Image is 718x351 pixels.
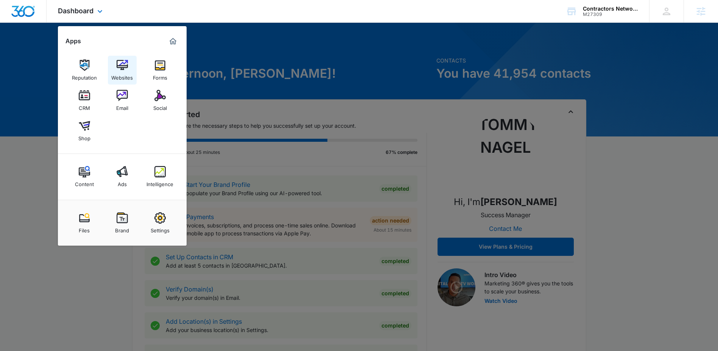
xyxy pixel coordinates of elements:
[70,208,99,237] a: Files
[146,86,174,115] a: Social
[78,132,90,141] div: Shop
[70,162,99,191] a: Content
[115,224,129,233] div: Brand
[79,224,90,233] div: Files
[146,162,174,191] a: Intelligence
[116,101,128,111] div: Email
[151,224,170,233] div: Settings
[108,86,137,115] a: Email
[111,71,133,81] div: Websites
[70,56,99,85] a: Reputation
[108,162,137,191] a: Ads
[583,12,638,17] div: account id
[583,6,638,12] div: account name
[70,116,99,145] a: Shop
[75,177,94,187] div: Content
[153,101,167,111] div: Social
[70,86,99,115] a: CRM
[153,71,167,81] div: Forms
[108,208,137,237] a: Brand
[167,35,179,47] a: Marketing 360® Dashboard
[146,56,174,85] a: Forms
[72,71,97,81] div: Reputation
[146,208,174,237] a: Settings
[65,38,81,45] h2: Apps
[79,101,90,111] div: CRM
[146,177,173,187] div: Intelligence
[58,7,93,15] span: Dashboard
[108,56,137,85] a: Websites
[118,177,127,187] div: Ads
